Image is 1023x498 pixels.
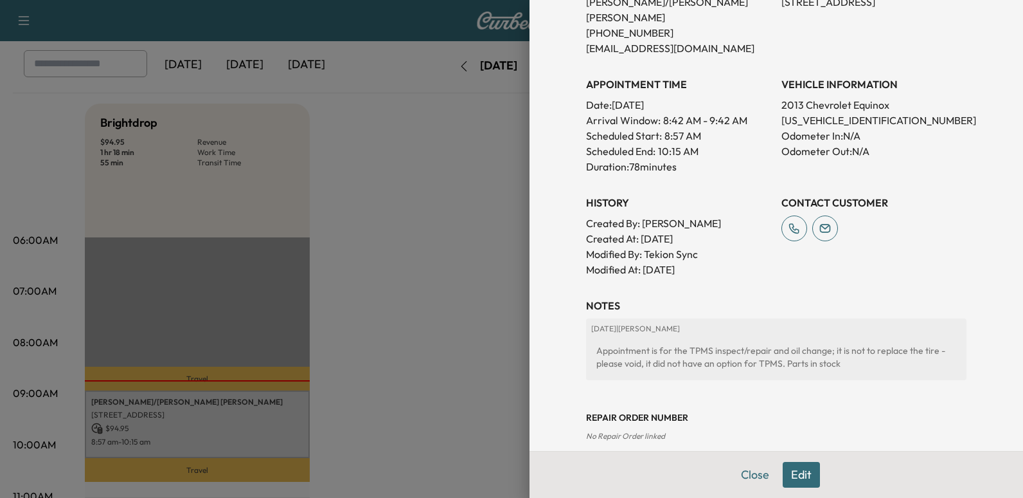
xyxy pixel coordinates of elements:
h3: APPOINTMENT TIME [586,77,771,92]
p: 10:15 AM [658,143,698,159]
p: Scheduled Start: [586,128,662,143]
span: 8:42 AM - 9:42 AM [663,113,747,128]
div: Appointment is for the TPMS inspect/repair and oil change; it is not to replace the tire - please... [591,339,961,375]
p: Duration: 78 minutes [586,159,771,174]
button: Edit [783,462,820,488]
h3: VEHICLE INFORMATION [781,77,966,92]
p: Created At : [DATE] [586,231,771,246]
span: No Repair Order linked [586,431,665,441]
p: Created By : [PERSON_NAME] [586,216,771,231]
p: 8:57 AM [664,128,701,143]
button: Close [733,462,778,488]
p: 2013 Chevrolet Equinox [781,97,966,113]
p: [PHONE_NUMBER] [586,25,771,41]
p: Scheduled End: [586,143,655,159]
h3: CONTACT CUSTOMER [781,195,966,210]
p: Date: [DATE] [586,97,771,113]
p: [EMAIL_ADDRESS][DOMAIN_NAME] [586,41,771,56]
p: Arrival Window: [586,113,771,128]
p: Odometer Out: N/A [781,143,966,159]
p: Modified By : Tekion Sync [586,246,771,262]
h3: History [586,195,771,210]
h3: NOTES [586,298,966,313]
h3: Repair Order number [586,411,966,424]
p: Odometer In: N/A [781,128,966,143]
p: [US_VEHICLE_IDENTIFICATION_NUMBER] [781,113,966,128]
p: [DATE] | [PERSON_NAME] [591,324,961,334]
p: Modified At : [DATE] [586,262,771,277]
